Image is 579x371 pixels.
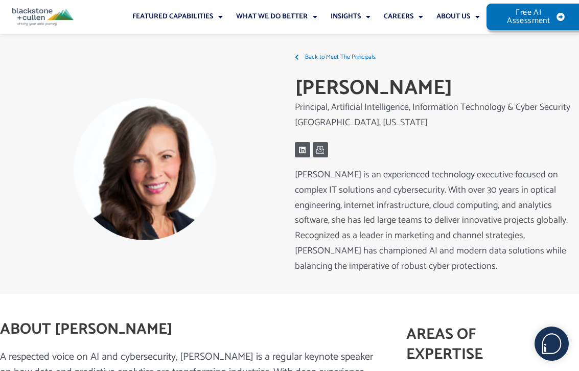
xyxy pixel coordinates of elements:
span: Free AI Assessment [507,9,550,25]
p: Principal, Artificial Intelligence, Information Technology & Cyber Security [295,107,574,108]
span: Back to Meet The Principals [303,50,376,65]
h2: [PERSON_NAME] [295,75,574,102]
p: [PERSON_NAME] is an experienced technology executive focused on complex IT solutions and cybersec... [295,168,574,274]
img: users%2F5SSOSaKfQqXq3cFEnIZRYMEs4ra2%2Fmedia%2Fimages%2F-Bulle%20blanche%20sans%20fond%20%2B%20ma... [535,327,568,360]
img: Sherry Askin [74,98,216,241]
h2: AREAS OF EXPERTISE [406,324,549,364]
a: Back to Meet The Principals [295,50,574,65]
